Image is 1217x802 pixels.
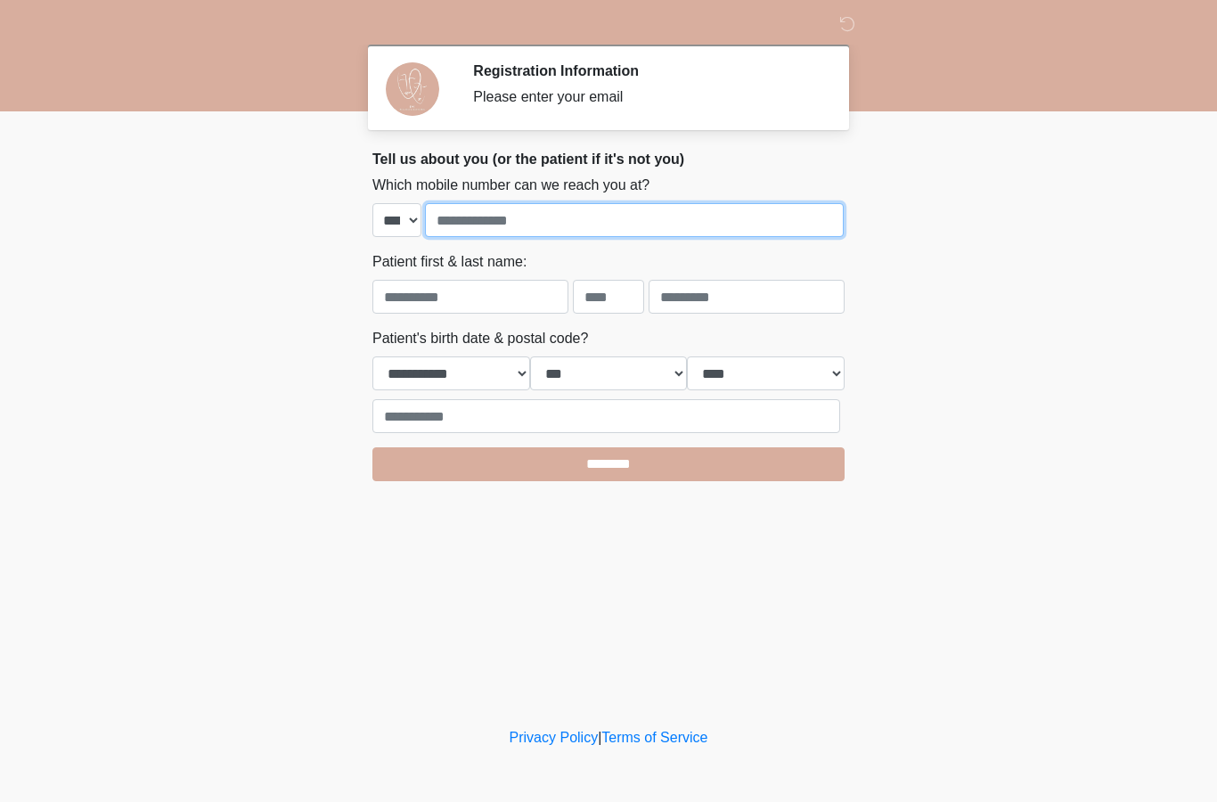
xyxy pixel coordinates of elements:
img: DM Studio Logo [355,13,378,36]
label: Patient first & last name: [372,251,527,273]
label: Which mobile number can we reach you at? [372,175,649,196]
a: | [598,730,601,745]
h2: Registration Information [473,62,818,79]
h2: Tell us about you (or the patient if it's not you) [372,151,845,168]
a: Privacy Policy [510,730,599,745]
a: Terms of Service [601,730,707,745]
div: Please enter your email [473,86,818,108]
img: Agent Avatar [386,62,439,116]
label: Patient's birth date & postal code? [372,328,588,349]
